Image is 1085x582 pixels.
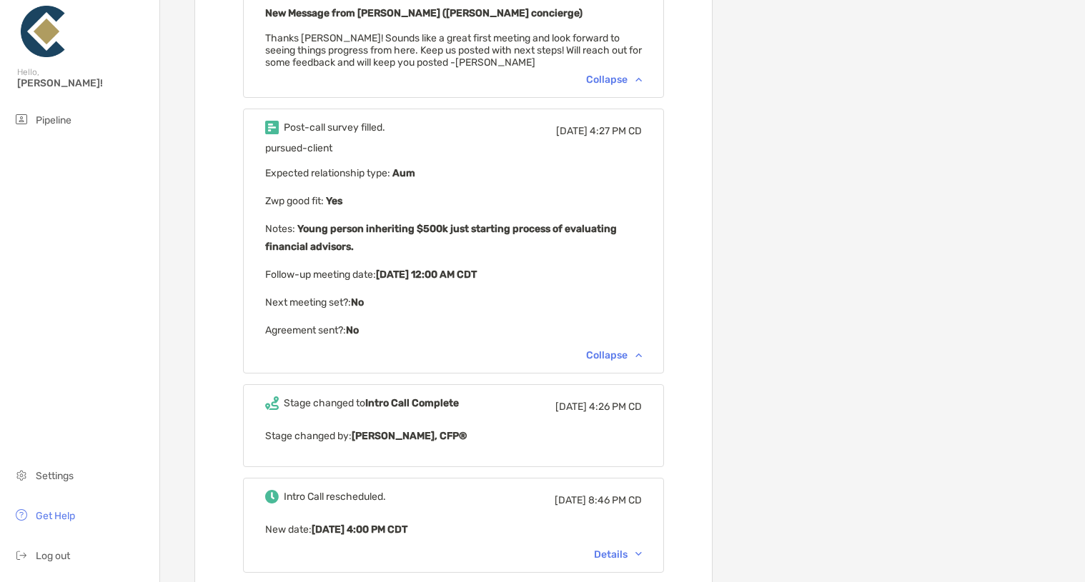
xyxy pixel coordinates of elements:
span: 4:27 PM CD [590,125,642,137]
b: No [346,324,359,336]
span: [DATE] [555,494,586,506]
span: 8:46 PM CD [588,494,642,506]
b: No [351,296,364,308]
b: Intro Call Complete [365,397,459,409]
p: Next meeting set? : [265,293,642,311]
b: New Message from [PERSON_NAME] ([PERSON_NAME] concierge) [265,7,583,19]
b: [DATE] 4:00 PM CDT [312,523,407,536]
div: Intro Call rescheduled. [284,491,386,503]
div: Collapse [586,349,642,361]
b: Young person inheriting $500k just starting process of evaluating financial advisors. [265,223,617,253]
span: [DATE] [555,401,587,413]
b: [PERSON_NAME], CFP® [352,430,467,442]
p: Expected relationship type : [265,164,642,182]
img: get-help icon [13,506,30,523]
span: pursued-client [265,142,332,154]
span: Settings [36,470,74,482]
img: Event icon [265,121,279,134]
div: Details [594,548,642,561]
span: Log out [36,550,70,562]
img: Event icon [265,396,279,410]
img: settings icon [13,466,30,483]
img: Chevron icon [635,77,642,81]
div: Stage changed to [284,397,459,409]
b: Aum [390,167,415,179]
b: Yes [324,195,342,207]
img: pipeline icon [13,111,30,128]
span: Pipeline [36,114,71,126]
p: Agreement sent? : [265,321,642,339]
span: [DATE] [556,125,588,137]
span: 4:26 PM CD [589,401,642,413]
span: Get Help [36,510,75,522]
p: Zwp good fit : [265,192,642,210]
img: Chevron icon [635,353,642,357]
p: Notes : [265,220,642,256]
div: Post-call survey filled. [284,121,385,134]
img: Chevron icon [635,552,642,556]
img: Zoe Logo [17,6,69,57]
b: [DATE] 12:00 AM CDT [376,269,477,281]
span: [PERSON_NAME]! [17,77,151,89]
img: logout icon [13,546,30,563]
img: Event icon [265,490,279,503]
p: New date : [265,521,642,538]
div: Collapse [586,74,642,86]
p: Follow-up meeting date : [265,266,642,284]
span: Thanks [PERSON_NAME]! Sounds like a great first meeting and look forward to seeing things progres... [265,32,642,69]
p: Stage changed by: [265,427,642,445]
